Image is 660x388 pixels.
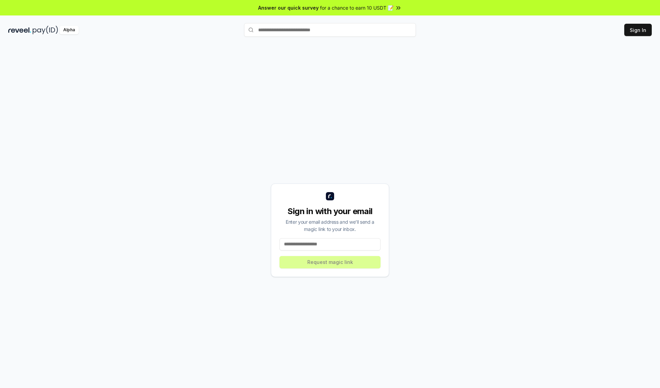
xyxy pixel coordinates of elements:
img: reveel_dark [8,26,31,34]
button: Sign In [624,24,652,36]
img: pay_id [33,26,58,34]
div: Alpha [59,26,79,34]
div: Enter your email address and we’ll send a magic link to your inbox. [279,218,381,233]
span: Answer our quick survey [258,4,319,11]
div: Sign in with your email [279,206,381,217]
img: logo_small [326,192,334,200]
span: for a chance to earn 10 USDT 📝 [320,4,394,11]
